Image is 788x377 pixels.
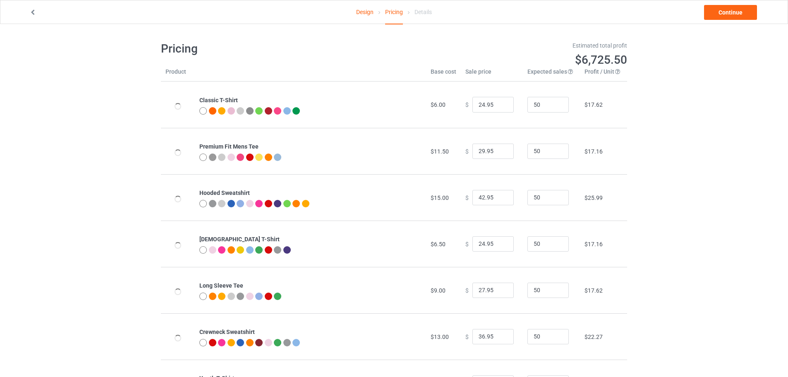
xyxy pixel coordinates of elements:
[704,5,757,20] a: Continue
[199,282,243,289] b: Long Sleeve Tee
[431,148,449,155] span: $11.50
[584,148,603,155] span: $17.16
[465,287,469,293] span: $
[465,194,469,201] span: $
[431,241,445,247] span: $6.50
[465,148,469,154] span: $
[580,67,627,82] th: Profit / Unit
[465,101,469,108] span: $
[431,287,445,294] span: $9.00
[400,41,628,50] div: Estimated total profit
[584,195,603,201] span: $25.99
[199,329,255,335] b: Crewneck Sweatshirt
[199,190,250,196] b: Hooded Sweatshirt
[584,287,603,294] span: $17.62
[161,67,195,82] th: Product
[414,0,432,24] div: Details
[199,143,259,150] b: Premium Fit Mens Tee
[465,333,469,340] span: $
[246,107,254,115] img: heather_texture.png
[461,67,523,82] th: Sale price
[161,41,388,56] h1: Pricing
[199,236,280,243] b: [DEMOGRAPHIC_DATA] T-Shirt
[584,101,603,108] span: $17.62
[431,101,445,108] span: $6.00
[575,53,627,67] span: $6,725.50
[199,97,238,103] b: Classic T-Shirt
[431,334,449,340] span: $13.00
[465,240,469,247] span: $
[209,154,216,161] img: heather_texture.png
[356,0,374,24] a: Design
[426,67,461,82] th: Base cost
[584,241,603,247] span: $17.16
[523,67,580,82] th: Expected sales
[431,195,449,201] span: $15.00
[385,0,403,24] div: Pricing
[584,334,603,340] span: $22.27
